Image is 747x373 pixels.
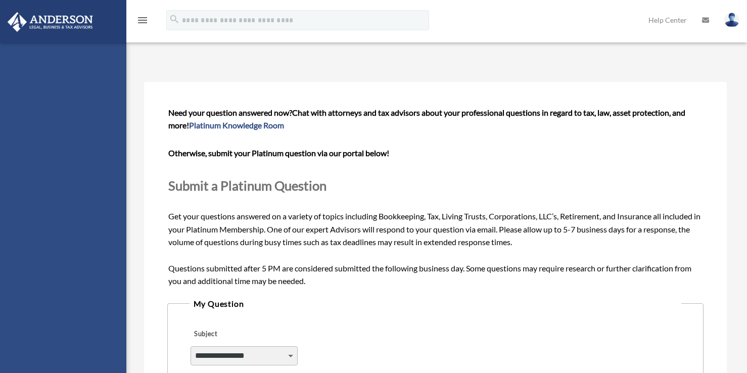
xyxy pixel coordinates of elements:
span: Get your questions answered on a variety of topics including Bookkeeping, Tax, Living Trusts, Cor... [168,108,703,286]
a: Platinum Knowledge Room [189,120,284,130]
span: Submit a Platinum Question [168,178,326,193]
i: search [169,14,180,25]
legend: My Question [190,297,682,311]
b: Otherwise, submit your Platinum question via our portal below! [168,148,389,158]
label: Subject [191,328,287,342]
span: Need your question answered now? [168,108,292,117]
span: Chat with attorneys and tax advisors about your professional questions in regard to tax, law, ass... [168,108,685,130]
img: User Pic [724,13,739,27]
i: menu [136,14,149,26]
a: menu [136,18,149,26]
img: Anderson Advisors Platinum Portal [5,12,96,32]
